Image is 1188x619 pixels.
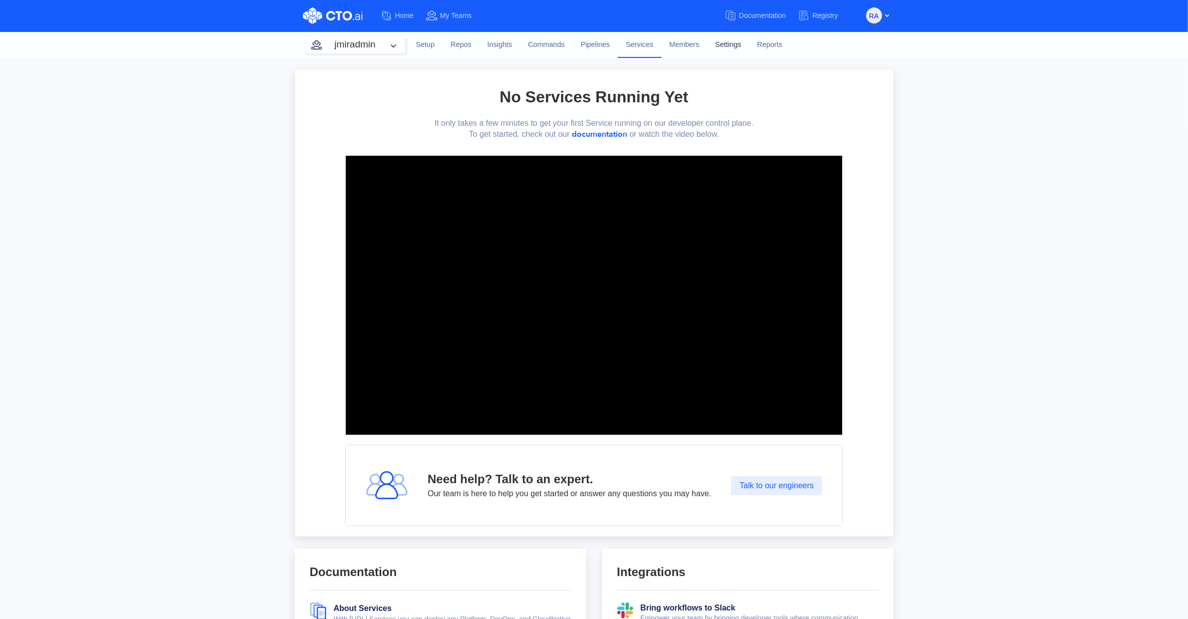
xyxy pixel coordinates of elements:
a: Commands [520,31,573,58]
a: Registry [798,6,850,25]
a: Documentation [724,6,798,25]
a: Settings [707,31,749,58]
a: Reports [749,31,790,58]
iframe: YouTube video player [346,156,842,435]
img: CTO.ai Logo [303,7,363,24]
img: slack.svg [617,603,633,619]
a: About Services [334,604,392,613]
a: Home [381,6,426,25]
a: Repos [443,31,479,58]
div: Integrations [617,564,879,591]
span: My Teams [440,11,472,19]
div: Bring workflows to Slack [641,603,879,614]
div: No Services Running Yet [425,86,763,108]
span: Home [395,11,414,19]
span: Registry [812,11,838,19]
a: My Teams [426,6,484,25]
button: RA [866,7,882,23]
button: jmiradmin [305,36,405,53]
a: Pipelines [573,31,618,58]
a: Setup [408,31,443,58]
span: Documentation [739,11,786,19]
a: Insights [479,31,520,58]
a: documentation [572,129,627,140]
a: Members [662,31,708,58]
div: Documentation [310,564,571,591]
a: Services [618,31,661,57]
div: Our team is here to help you get started or answer any questions you may have. [428,487,711,500]
button: Talk to our engineers [731,476,822,495]
div: It only takes a few minutes to get your first Service running on our developer control plane. To ... [425,108,763,140]
span: RA [869,8,879,24]
div: Need help? Talk to an expert. [428,471,711,487]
